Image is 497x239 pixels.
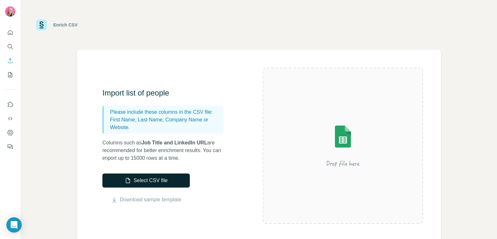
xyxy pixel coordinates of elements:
[5,99,15,110] button: Use Surfe on LinkedIn
[120,196,182,204] a: Download sample template
[102,139,230,162] p: Columns such as are recommended for better enrichment results. You can import up to 15000 rows at...
[5,27,15,38] button: Quick start
[102,173,190,188] button: Select CSV file
[5,6,15,17] img: Avatar
[5,69,15,81] button: My lists
[6,217,22,233] div: Open Intercom Messenger
[53,22,78,28] div: Enrich CSV
[5,55,15,66] button: Enrich CSV
[5,127,15,138] button: Dashboard
[5,141,15,152] button: Feedback
[5,41,15,52] button: Search
[142,140,207,145] span: Job Title and LinkedIn URL
[102,196,190,204] button: Download sample template
[36,19,47,30] img: Surfe Logo
[286,107,400,184] img: Surfe Illustration - Drop file here or select below
[110,116,221,131] p: First Name, Last Name, Company Name or Website.
[110,108,221,116] p: Please include these columns in the CSV file:
[5,113,15,124] button: Use Surfe API
[102,88,230,98] h3: Import list of people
